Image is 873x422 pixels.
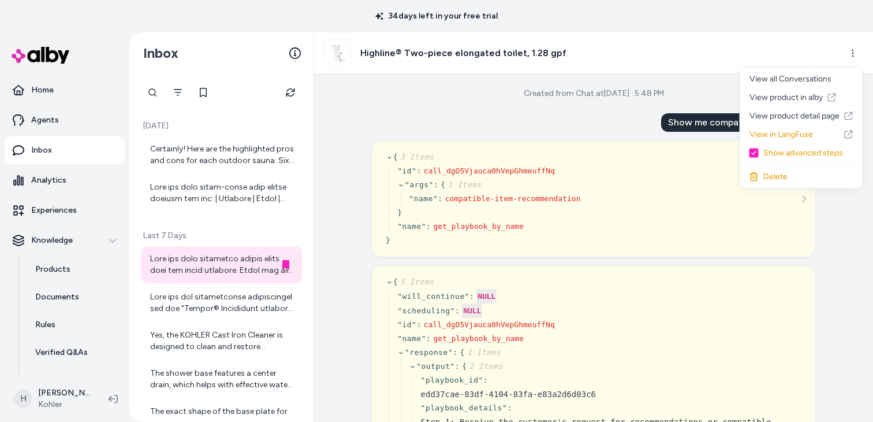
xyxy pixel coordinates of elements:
a: View product detail page [740,107,863,125]
a: View in LangFuse [740,125,863,144]
a: View product in alby [740,88,863,107]
div: Delete [740,168,863,186]
div: View all Conversations [740,70,863,88]
div: Show advanced steps [740,144,863,162]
